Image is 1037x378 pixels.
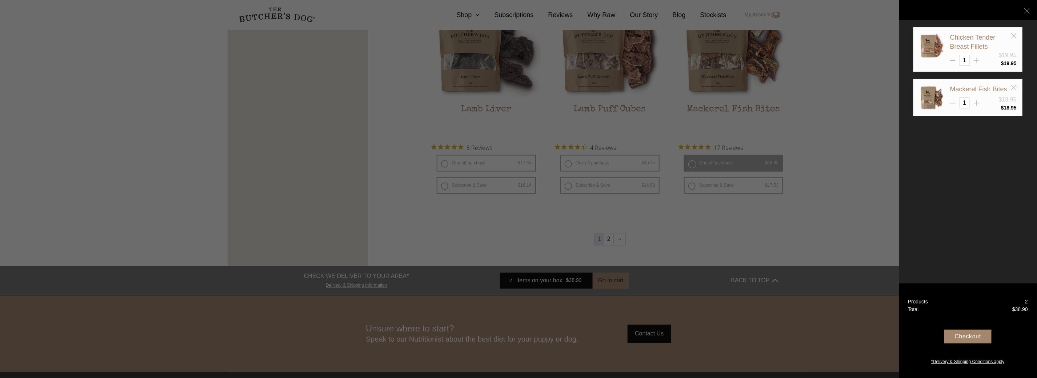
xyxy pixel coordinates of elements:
div: $18.95 [999,95,1017,104]
div: Total [908,306,919,313]
div: $19.95 [999,51,1017,60]
span: $ [1001,60,1004,66]
span: $ [1001,105,1004,111]
img: Mackerel Fish Bites [919,85,945,110]
a: Mackerel Fish Bites [950,85,1007,93]
bdi: 38.90 [1012,306,1028,312]
a: Chicken Tender Breast Fillets [950,34,996,50]
bdi: 19.95 [1001,60,1017,66]
div: 2 [1025,298,1028,306]
div: Checkout [944,330,992,343]
div: Products [908,298,928,306]
bdi: 18.95 [1001,105,1017,111]
span: $ [1012,306,1015,312]
img: Chicken Tender Breast Fillets [919,33,945,59]
a: Products 2 Total $38.90 Checkout [899,283,1037,378]
a: *Delivery & Shipping Conditions apply [899,357,1037,365]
